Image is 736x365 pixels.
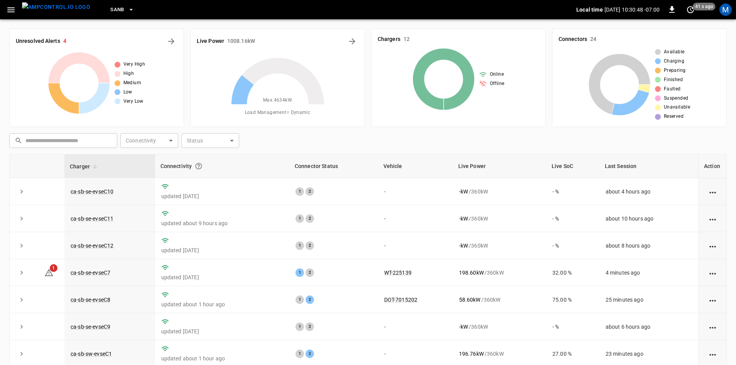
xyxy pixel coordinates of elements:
[16,267,27,278] button: expand row
[604,6,660,14] p: [DATE] 10:30:48 -07:00
[161,355,283,362] p: updated about 1 hour ago
[459,296,481,304] p: 58.60 kW
[378,154,453,178] th: Vehicle
[459,323,468,331] p: - kW
[295,241,304,250] div: 1
[459,350,484,358] p: 196.76 kW
[693,3,716,10] span: 41 s ago
[289,154,378,178] th: Connector Status
[546,178,599,205] td: - %
[71,270,110,276] a: ca-sb-se-evseC7
[599,205,698,232] td: about 10 hours ago
[459,215,468,222] p: - kW
[698,154,726,178] th: Action
[459,188,540,195] div: / 360 kW
[306,268,314,277] div: 2
[664,113,684,121] span: Reserved
[378,313,453,340] td: -
[546,154,599,178] th: Live SoC
[459,323,540,331] div: / 360 kW
[306,187,314,196] div: 2
[295,214,304,223] div: 1
[546,259,599,286] td: 32.00 %
[71,243,113,249] a: ca-sb-se-evseC12
[306,295,314,304] div: 2
[459,296,540,304] div: / 360 kW
[664,76,683,84] span: Finished
[16,294,27,306] button: expand row
[664,48,685,56] span: Available
[161,273,283,281] p: updated [DATE]
[192,159,206,173] button: Connection between the charger and our software.
[599,259,698,286] td: 4 minutes ago
[245,109,311,117] span: Load Management = Dynamic
[378,178,453,205] td: -
[576,6,603,14] p: Local time
[490,71,504,78] span: Online
[346,35,358,48] button: Energy Overview
[161,219,283,227] p: updated about 9 hours ago
[459,188,468,195] p: - kW
[123,70,134,78] span: High
[708,215,717,222] div: action cell options
[708,269,717,277] div: action cell options
[227,37,255,46] h6: 1008.16 kW
[295,323,304,331] div: 1
[453,154,546,178] th: Live Power
[165,35,177,48] button: All Alerts
[263,97,292,104] span: Max. 4634 kW
[50,264,57,272] span: 1
[161,246,283,254] p: updated [DATE]
[546,205,599,232] td: - %
[16,240,27,251] button: expand row
[71,216,113,222] a: ca-sb-se-evseC11
[546,313,599,340] td: - %
[664,58,684,65] span: Charging
[378,35,400,44] h6: Chargers
[684,3,697,16] button: set refresh interval
[708,296,717,304] div: action cell options
[708,188,717,195] div: action cell options
[546,232,599,259] td: - %
[490,80,505,88] span: Offline
[378,205,453,232] td: -
[44,269,54,275] a: 1
[16,348,27,360] button: expand row
[295,295,304,304] div: 1
[16,213,27,224] button: expand row
[459,242,540,250] div: / 360 kW
[161,300,283,308] p: updated about 1 hour ago
[719,3,732,16] div: profile-icon
[16,321,27,333] button: expand row
[664,104,690,111] span: Unavailable
[378,232,453,259] td: -
[459,269,540,277] div: / 360 kW
[708,350,717,358] div: action cell options
[70,162,100,171] span: Charger
[22,2,90,12] img: ampcontrol.io logo
[161,328,283,335] p: updated [DATE]
[459,350,540,358] div: / 360 kW
[295,350,304,358] div: 1
[599,313,698,340] td: about 6 hours ago
[16,186,27,197] button: expand row
[160,159,284,173] div: Connectivity
[123,88,132,96] span: Low
[459,269,484,277] p: 198.60 kW
[590,35,596,44] h6: 24
[708,323,717,331] div: action cell options
[63,37,66,46] h6: 4
[123,98,143,105] span: Very Low
[384,297,418,303] a: DOT-7015202
[71,188,113,195] a: ca-sb-se-evseC10
[306,323,314,331] div: 2
[599,232,698,259] td: about 8 hours ago
[71,324,110,330] a: ca-sb-se-evseC9
[384,270,412,276] a: WT-225139
[459,242,468,250] p: - kW
[664,85,681,93] span: Faulted
[708,242,717,250] div: action cell options
[295,268,304,277] div: 1
[123,79,141,87] span: Medium
[306,350,314,358] div: 2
